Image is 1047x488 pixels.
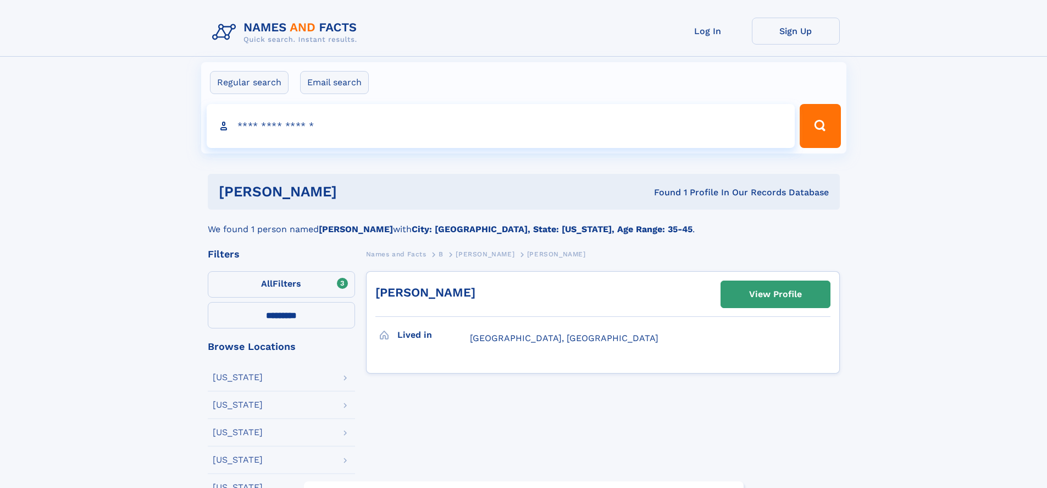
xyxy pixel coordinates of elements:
[208,271,355,298] label: Filters
[261,278,273,289] span: All
[213,401,263,409] div: [US_STATE]
[213,456,263,464] div: [US_STATE]
[300,71,369,94] label: Email search
[397,326,470,344] h3: Lived in
[208,210,840,236] div: We found 1 person named with .
[366,247,426,261] a: Names and Facts
[439,247,444,261] a: B
[213,428,263,437] div: [US_STATE]
[412,224,693,234] b: City: [GEOGRAPHIC_DATA], State: [US_STATE], Age Range: 35-45
[219,185,496,199] h1: [PERSON_NAME]
[213,373,263,382] div: [US_STATE]
[456,250,514,258] span: [PERSON_NAME]
[664,18,752,45] a: Log In
[208,342,355,352] div: Browse Locations
[375,286,475,299] a: [PERSON_NAME]
[208,249,355,259] div: Filters
[527,250,586,258] span: [PERSON_NAME]
[210,71,289,94] label: Regular search
[207,104,795,148] input: search input
[495,187,829,199] div: Found 1 Profile In Our Records Database
[800,104,840,148] button: Search Button
[752,18,840,45] a: Sign Up
[749,282,802,307] div: View Profile
[208,18,366,47] img: Logo Names and Facts
[456,247,514,261] a: [PERSON_NAME]
[721,281,830,308] a: View Profile
[439,250,444,258] span: B
[319,224,393,234] b: [PERSON_NAME]
[470,333,658,343] span: [GEOGRAPHIC_DATA], [GEOGRAPHIC_DATA]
